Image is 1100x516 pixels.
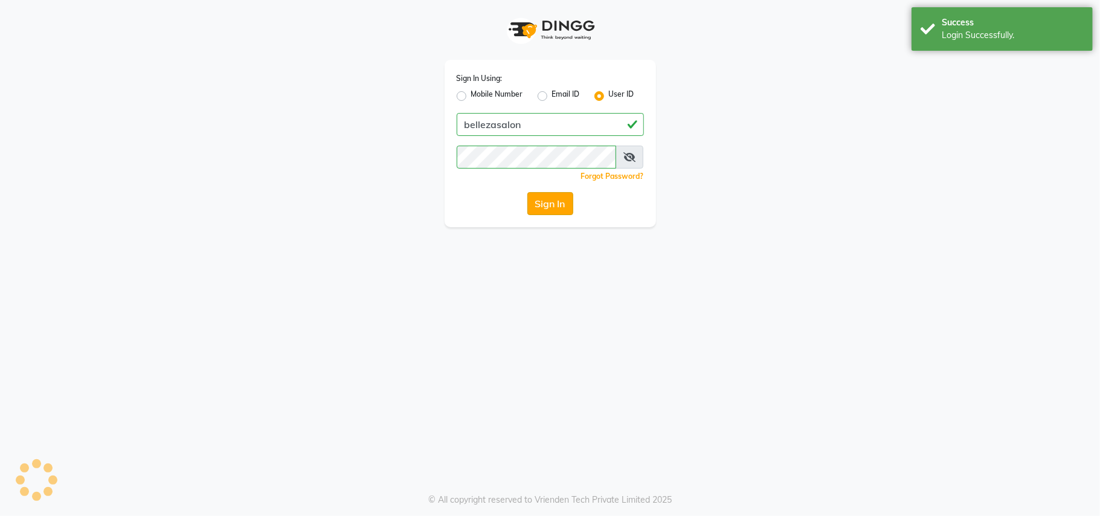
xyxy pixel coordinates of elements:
label: Email ID [552,89,580,103]
label: Mobile Number [471,89,523,103]
label: Sign In Using: [457,73,503,84]
img: logo1.svg [502,12,599,48]
div: Login Successfully. [942,29,1084,42]
input: Username [457,113,644,136]
a: Forgot Password? [581,172,644,181]
input: Username [457,146,616,169]
div: Success [942,16,1084,29]
button: Sign In [527,192,573,215]
label: User ID [609,89,634,103]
